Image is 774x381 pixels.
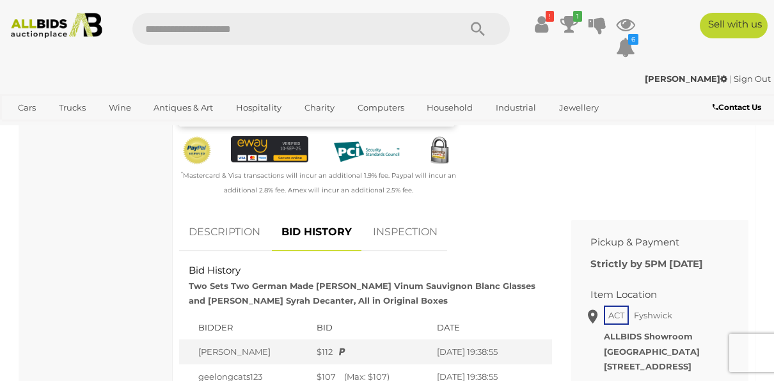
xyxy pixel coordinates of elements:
[317,346,425,358] div: $112
[328,136,406,167] img: PCI DSS compliant
[631,307,675,323] span: Fyshwick
[590,237,710,248] h2: Pickup & Payment
[57,118,100,139] a: Sports
[532,13,551,36] a: !
[645,74,727,84] strong: [PERSON_NAME]
[430,339,552,364] td: [DATE] 19:38:55
[560,13,579,36] a: 1
[179,214,270,251] a: DESCRIPTION
[272,214,361,251] a: BID HISTORY
[182,136,212,164] img: Official PayPal Seal
[189,265,542,276] h2: Bid History
[551,97,607,118] a: Jewellery
[6,13,107,38] img: Allbids.com.au
[189,281,535,306] strong: Two Sets Two German Made [PERSON_NAME] Vinum Sauvignon Blanc Glasses and [PERSON_NAME] Syrah Deca...
[179,339,310,364] td: [PERSON_NAME]
[51,97,94,118] a: Trucks
[616,36,635,59] a: 6
[487,97,544,118] a: Industrial
[145,97,221,118] a: Antiques & Art
[106,118,214,139] a: [GEOGRAPHIC_DATA]
[700,13,768,38] a: Sell with us
[430,315,552,340] th: Date
[349,97,413,118] a: Computers
[100,97,139,118] a: Wine
[228,97,290,118] a: Hospitality
[713,100,764,114] a: Contact Us
[604,331,700,356] strong: ALLBIDS Showroom [GEOGRAPHIC_DATA]
[446,13,510,45] button: Search
[590,258,703,270] b: Strictly by 5PM [DATE]
[604,361,691,371] strong: [STREET_ADDRESS]
[573,11,582,22] i: 1
[729,74,732,84] span: |
[10,118,51,139] a: Office
[296,97,343,118] a: Charity
[363,214,447,251] a: INSPECTION
[590,290,710,300] h2: Item Location
[231,136,309,162] img: eWAY Payment Gateway
[10,97,44,118] a: Cars
[181,171,456,194] small: Mastercard & Visa transactions will incur an additional 1.9% fee. Paypal will incur an additional...
[645,74,729,84] a: [PERSON_NAME]
[425,136,454,166] img: Secured by Rapid SSL
[310,315,431,340] th: Bid
[734,74,771,84] a: Sign Out
[713,102,761,112] b: Contact Us
[628,34,638,45] i: 6
[546,11,554,22] i: !
[179,315,310,340] th: Bidder
[418,97,481,118] a: Household
[604,306,629,325] span: ACT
